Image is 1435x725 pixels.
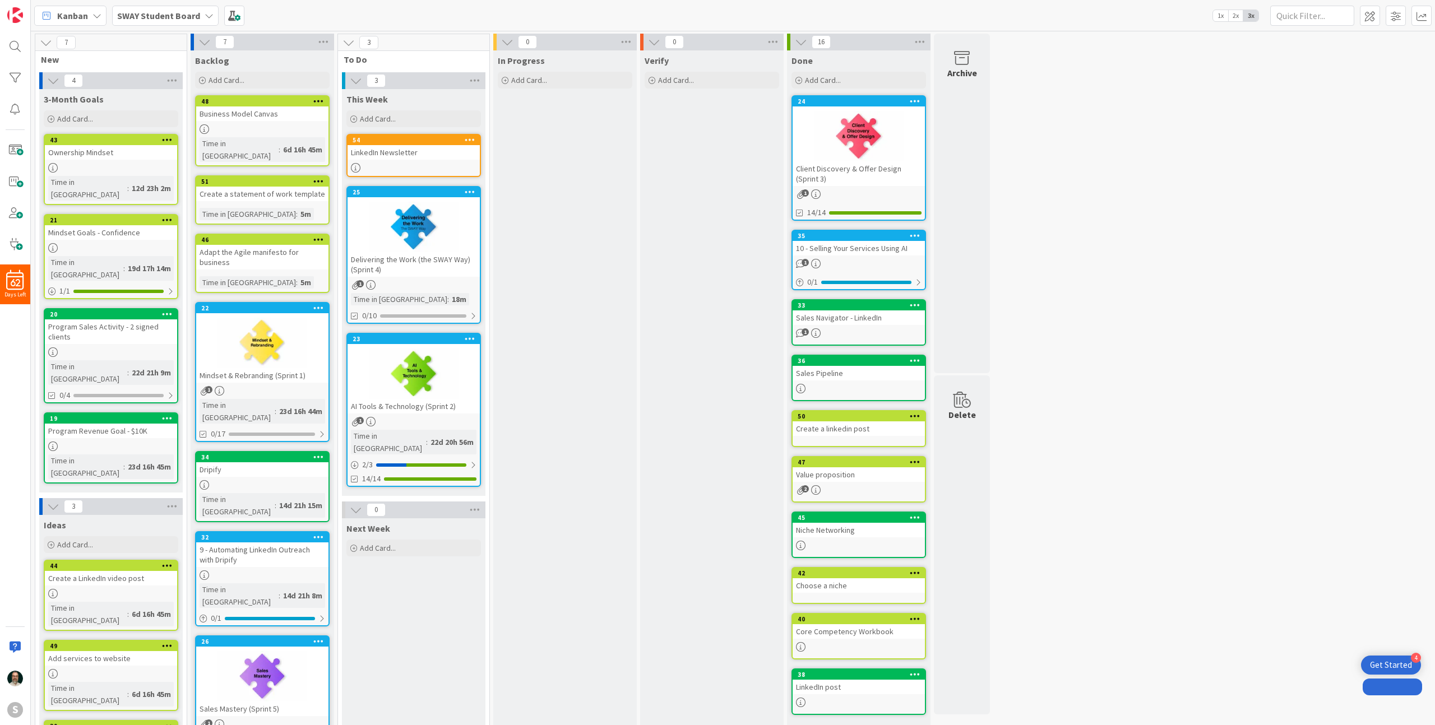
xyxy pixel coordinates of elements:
div: Time in [GEOGRAPHIC_DATA] [351,430,426,454]
div: 45Niche Networking [793,513,925,537]
div: 329 - Automating LinkedIn Outreach with Dripify [196,532,328,567]
span: 3x [1243,10,1258,21]
span: Add Card... [57,540,93,550]
div: 47 [793,457,925,467]
div: 0/1 [196,611,328,625]
span: 0 [367,503,386,517]
div: 33Sales Navigator - LinkedIn [793,300,925,325]
div: 45 [793,513,925,523]
div: 35 [793,231,925,241]
span: 1x [1213,10,1228,21]
span: : [127,608,129,620]
div: 34 [201,453,328,461]
div: 44 [45,561,177,571]
div: Create a LinkedIn video post [45,571,177,585]
a: 34DripifyTime in [GEOGRAPHIC_DATA]:14d 21h 15m [195,451,330,522]
div: 6d 16h 45m [129,688,174,700]
span: 1 [357,417,364,424]
div: Time in [GEOGRAPHIC_DATA] [48,682,127,707]
div: Client Discovery & Offer Design (Sprint 3) [793,161,925,186]
a: 19Program Revenue Goal - $10KTime in [GEOGRAPHIC_DATA]:23d 16h 45m [44,412,178,484]
a: 24Client Discovery & Offer Design (Sprint 3)14/14 [791,95,926,221]
span: 7 [57,36,76,49]
div: 21Mindset Goals - Confidence [45,215,177,240]
div: 32 [196,532,328,542]
div: 43 [45,135,177,145]
a: 21Mindset Goals - ConfidenceTime in [GEOGRAPHIC_DATA]:19d 17h 14m1/1 [44,214,178,299]
div: 43 [50,136,177,144]
div: 46 [201,236,328,244]
div: Time in [GEOGRAPHIC_DATA] [200,208,296,220]
div: 22 [201,304,328,312]
div: Value proposition [793,467,925,482]
div: Add services to website [45,651,177,666]
div: 50 [798,412,925,420]
span: 4 [64,74,83,87]
div: Create a statement of work template [196,187,328,201]
span: 3-Month Goals [44,94,104,105]
div: 54LinkedIn Newsletter [348,135,480,160]
div: 43Ownership Mindset [45,135,177,160]
span: 3 [359,36,378,49]
span: Add Card... [209,75,244,85]
div: Delete [948,408,976,421]
span: Ideas [44,519,66,531]
div: 42Choose a niche [793,568,925,593]
div: 10 - Selling Your Services Using AI [793,241,925,255]
div: 42 [798,569,925,577]
a: 48Business Model CanvasTime in [GEOGRAPHIC_DATA]:6d 16h 45m [195,95,330,166]
div: 40Core Competency Workbook [793,614,925,639]
span: Add Card... [805,75,841,85]
span: In Progress [498,55,545,66]
div: 33 [793,300,925,310]
span: : [123,461,125,473]
div: Dripify [196,462,328,477]
div: 0/1 [793,275,925,289]
div: 49 [50,642,177,650]
span: 0 [518,35,537,49]
span: 3 [64,500,83,513]
div: 46 [196,235,328,245]
input: Quick Filter... [1270,6,1354,26]
span: : [296,276,298,289]
div: 19 [50,415,177,422]
div: LinkedIn post [793,680,925,694]
span: 0/4 [59,389,70,401]
div: 24Client Discovery & Offer Design (Sprint 3) [793,96,925,186]
span: 1 [802,189,809,197]
span: : [127,182,129,194]
div: 47Value proposition [793,457,925,482]
div: 36 [793,356,925,366]
div: 22 [196,303,328,313]
div: 25 [348,187,480,197]
div: Choose a niche [793,578,925,593]
div: Time in [GEOGRAPHIC_DATA] [48,360,127,385]
div: Time in [GEOGRAPHIC_DATA] [200,276,296,289]
span: : [279,589,280,602]
a: 46Adapt the Agile manifesto for businessTime in [GEOGRAPHIC_DATA]:5m [195,234,330,293]
div: 19 [45,413,177,424]
div: 24 [793,96,925,106]
div: 23d 16h 44m [276,405,325,417]
div: Time in [GEOGRAPHIC_DATA] [351,293,447,305]
img: KM [7,671,23,686]
div: 23 [348,334,480,344]
a: 22Mindset & Rebranding (Sprint 1)Time in [GEOGRAPHIC_DATA]:23d 16h 44m0/17 [195,302,330,442]
div: 51 [196,176,328,187]
span: Add Card... [511,75,547,85]
span: 1 [802,259,809,266]
div: 50Create a linkedin post [793,411,925,436]
div: 20 [45,309,177,319]
div: 48 [201,97,328,105]
div: Core Competency Workbook [793,624,925,639]
div: 47 [798,458,925,466]
a: 33Sales Navigator - LinkedIn [791,299,926,346]
div: Sales Mastery (Sprint 5) [196,701,328,716]
a: 36Sales Pipeline [791,355,926,401]
span: : [275,499,276,512]
div: AI Tools & Technology (Sprint 2) [348,399,480,413]
a: 50Create a linkedin post [791,410,926,447]
div: 44 [50,562,177,570]
span: Add Card... [658,75,694,85]
span: New [41,54,173,65]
